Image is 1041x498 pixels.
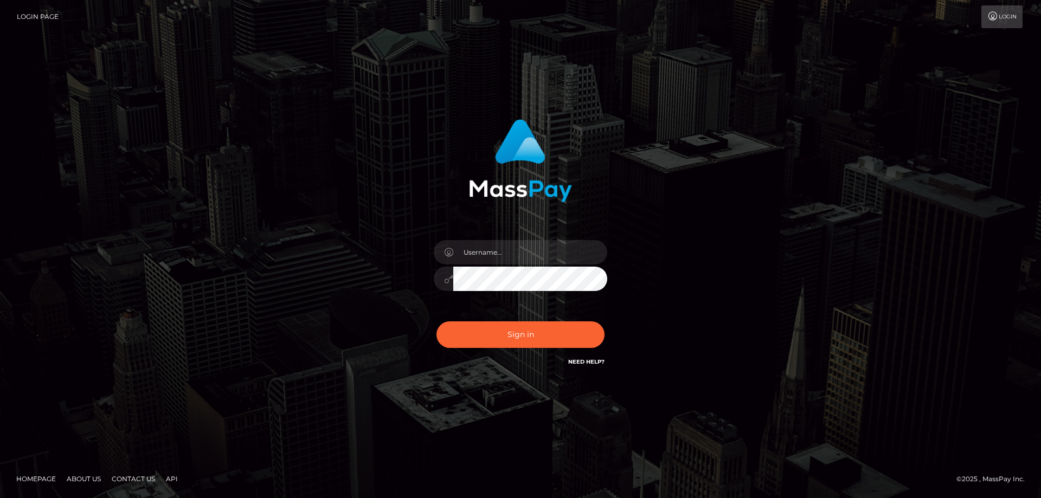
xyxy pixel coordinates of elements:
[453,240,607,264] input: Username...
[981,5,1023,28] a: Login
[62,470,105,487] a: About Us
[436,321,605,348] button: Sign in
[107,470,159,487] a: Contact Us
[162,470,182,487] a: API
[469,119,572,202] img: MassPay Login
[568,358,605,365] a: Need Help?
[12,470,60,487] a: Homepage
[956,473,1033,485] div: © 2025 , MassPay Inc.
[17,5,59,28] a: Login Page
